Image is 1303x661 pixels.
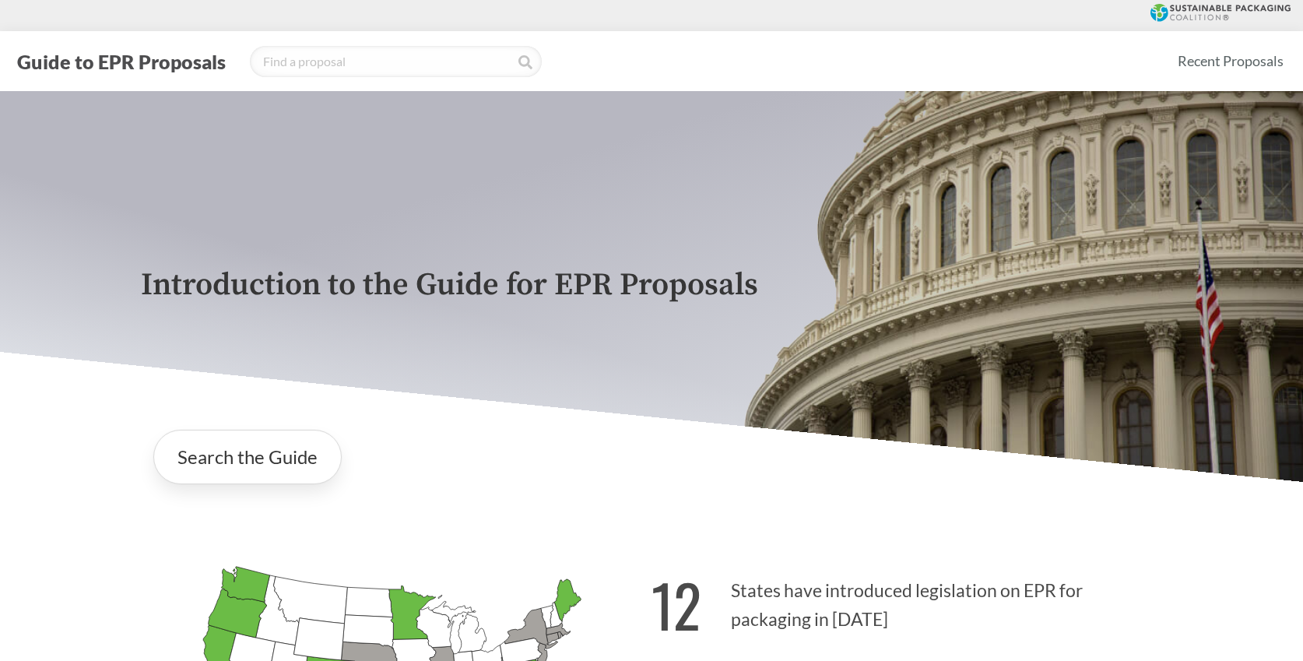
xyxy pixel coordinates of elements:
[153,430,342,484] a: Search the Guide
[651,553,1162,649] p: States have introduced legislation on EPR for packaging in [DATE]
[1171,44,1291,79] a: Recent Proposals
[250,46,542,77] input: Find a proposal
[651,561,701,648] strong: 12
[12,49,230,74] button: Guide to EPR Proposals
[141,268,1162,303] p: Introduction to the Guide for EPR Proposals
